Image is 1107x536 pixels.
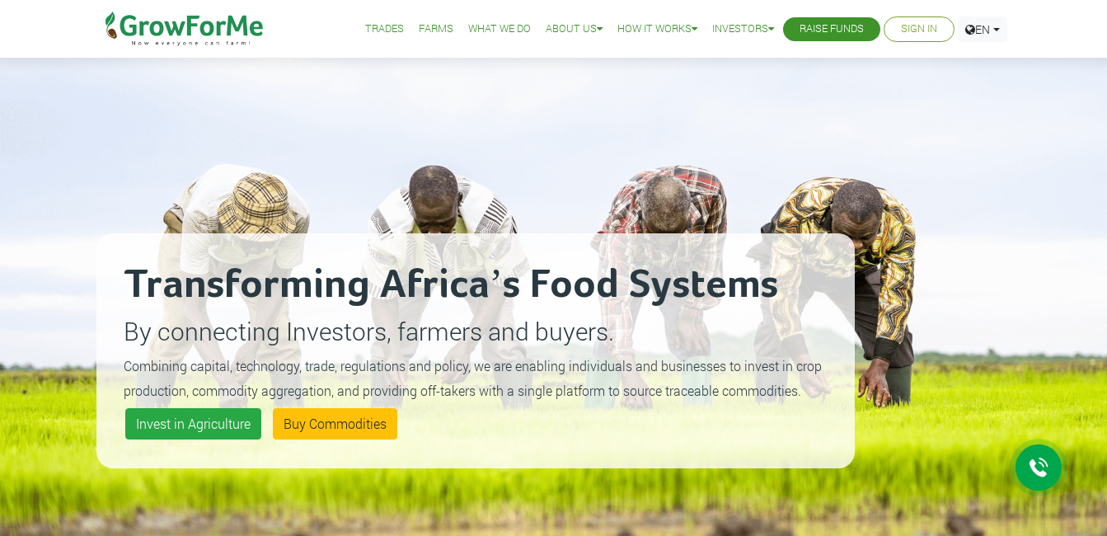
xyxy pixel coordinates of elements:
p: By connecting Investors, farmers and buyers. [124,313,828,350]
a: About Us [546,21,603,38]
a: What We Do [468,21,531,38]
a: EN [958,16,1007,42]
a: How it Works [617,21,697,38]
a: Sign In [901,21,937,38]
a: Raise Funds [800,21,864,38]
a: Trades [365,21,404,38]
small: Combining capital, technology, trade, regulations and policy, we are enabling individuals and bus... [124,357,822,399]
a: Invest in Agriculture [125,408,261,440]
a: Buy Commodities [273,408,397,440]
a: Investors [712,21,774,38]
a: Farms [419,21,453,38]
h2: Transforming Africa’s Food Systems [124,261,828,310]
